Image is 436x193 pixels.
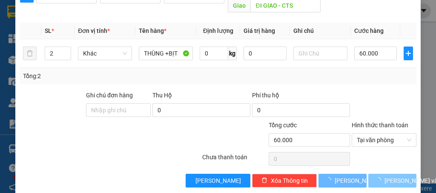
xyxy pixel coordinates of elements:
[290,23,351,39] th: Ghi chú
[186,174,250,187] button: [PERSON_NAME]
[325,177,335,183] span: loading
[83,47,127,60] span: Khác
[86,103,151,117] input: Ghi chú đơn hàng
[23,71,169,81] div: Tổng: 2
[86,92,133,99] label: Ghi chú đơn hàng
[252,91,350,103] div: Phí thu hộ
[271,176,308,185] span: Xóa Thông tin
[139,47,193,60] input: VD: Bàn, Ghế
[375,177,384,183] span: loading
[404,50,413,57] span: plus
[244,47,287,60] input: 0
[152,92,172,99] span: Thu Hộ
[23,47,37,60] button: delete
[244,27,275,34] span: Giá trị hàng
[354,27,384,34] span: Cước hàng
[252,174,317,187] button: deleteXóa Thông tin
[368,174,416,187] button: [PERSON_NAME] và In
[261,177,267,184] span: delete
[139,27,166,34] span: Tên hàng
[195,176,241,185] span: [PERSON_NAME]
[293,47,347,60] input: Ghi Chú
[352,122,408,129] label: Hình thức thanh toán
[201,152,268,167] div: Chưa thanh toán
[335,176,380,185] span: [PERSON_NAME]
[228,47,237,60] span: kg
[45,27,52,34] span: SL
[269,122,297,129] span: Tổng cước
[404,47,413,60] button: plus
[78,27,110,34] span: Đơn vị tính
[357,134,411,146] span: Tại văn phòng
[318,174,367,187] button: [PERSON_NAME]
[203,27,233,34] span: Định lượng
